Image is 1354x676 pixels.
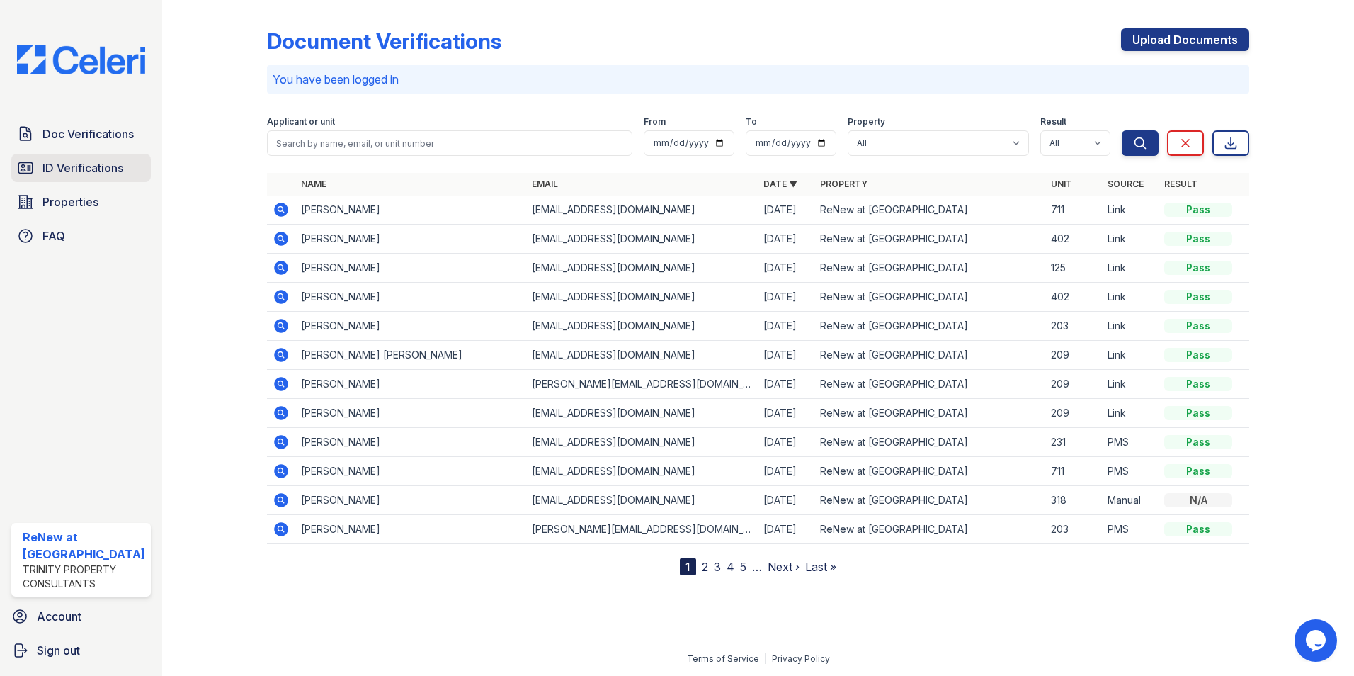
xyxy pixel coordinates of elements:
div: Trinity Property Consultants [23,563,145,591]
label: Applicant or unit [267,116,335,128]
span: Doc Verifications [42,125,134,142]
a: Last » [805,560,836,574]
div: Pass [1164,406,1232,420]
div: Pass [1164,348,1232,362]
td: [DATE] [758,370,814,399]
td: 209 [1045,399,1102,428]
a: Email [532,179,558,189]
td: 711 [1045,196,1102,225]
a: Property [820,179,867,189]
td: [PERSON_NAME] [295,457,527,486]
td: 402 [1045,283,1102,312]
td: PMS [1102,428,1159,457]
a: 3 [714,560,721,574]
span: Account [37,608,81,625]
td: [DATE] [758,486,814,515]
a: Privacy Policy [772,653,830,664]
a: Account [6,602,157,631]
span: FAQ [42,227,65,244]
td: [DATE] [758,225,814,254]
a: ID Verifications [11,154,151,182]
td: [EMAIL_ADDRESS][DOMAIN_NAME] [526,457,758,486]
td: Link [1102,341,1159,370]
span: Sign out [37,642,80,659]
div: Pass [1164,377,1232,391]
a: Doc Verifications [11,120,151,148]
div: ReNew at [GEOGRAPHIC_DATA] [23,529,145,563]
td: ReNew at [GEOGRAPHIC_DATA] [814,399,1046,428]
a: 4 [727,560,734,574]
td: [PERSON_NAME][EMAIL_ADDRESS][DOMAIN_NAME] [526,370,758,399]
td: [PERSON_NAME][EMAIL_ADDRESS][DOMAIN_NAME] [526,515,758,544]
td: [PERSON_NAME] [295,312,527,341]
td: [DATE] [758,341,814,370]
div: Pass [1164,261,1232,275]
a: Properties [11,188,151,216]
div: Pass [1164,232,1232,246]
td: PMS [1102,457,1159,486]
td: Link [1102,283,1159,312]
td: Link [1102,196,1159,225]
div: Pass [1164,435,1232,449]
div: Pass [1164,319,1232,333]
a: FAQ [11,222,151,250]
label: To [746,116,757,128]
div: Pass [1164,290,1232,304]
td: [EMAIL_ADDRESS][DOMAIN_NAME] [526,225,758,254]
a: Source [1108,179,1144,189]
td: 402 [1045,225,1102,254]
label: Result [1040,116,1066,128]
td: 203 [1045,515,1102,544]
td: 125 [1045,254,1102,283]
td: ReNew at [GEOGRAPHIC_DATA] [814,457,1046,486]
td: [DATE] [758,515,814,544]
td: ReNew at [GEOGRAPHIC_DATA] [814,515,1046,544]
img: CE_Logo_Blue-a8612792a0a2168367f1c8372b55b34899dd931a85d93a1a3d3e32e68fde9ad4.png [6,45,157,74]
td: [PERSON_NAME] [295,428,527,457]
a: Result [1164,179,1197,189]
span: … [752,558,762,575]
td: ReNew at [GEOGRAPHIC_DATA] [814,370,1046,399]
td: ReNew at [GEOGRAPHIC_DATA] [814,341,1046,370]
a: Sign out [6,636,157,665]
td: [EMAIL_ADDRESS][DOMAIN_NAME] [526,428,758,457]
td: [DATE] [758,283,814,312]
td: 711 [1045,457,1102,486]
td: [EMAIL_ADDRESS][DOMAIN_NAME] [526,196,758,225]
div: 1 [680,558,696,575]
a: Next › [768,560,800,574]
td: [PERSON_NAME] [295,225,527,254]
label: Property [848,116,885,128]
td: PMS [1102,515,1159,544]
td: ReNew at [GEOGRAPHIC_DATA] [814,225,1046,254]
a: Name [301,179,326,189]
div: Pass [1164,464,1232,478]
td: 318 [1045,486,1102,515]
td: [PERSON_NAME] [295,399,527,428]
td: [PERSON_NAME] [295,515,527,544]
td: [EMAIL_ADDRESS][DOMAIN_NAME] [526,312,758,341]
td: Link [1102,370,1159,399]
td: ReNew at [GEOGRAPHIC_DATA] [814,196,1046,225]
input: Search by name, email, or unit number [267,130,633,156]
td: ReNew at [GEOGRAPHIC_DATA] [814,486,1046,515]
div: | [764,653,767,664]
td: Link [1102,254,1159,283]
div: N/A [1164,493,1232,507]
span: Properties [42,193,98,210]
a: Upload Documents [1121,28,1249,51]
td: [DATE] [758,399,814,428]
td: 209 [1045,341,1102,370]
label: From [644,116,666,128]
div: Pass [1164,522,1232,536]
td: [PERSON_NAME] [295,486,527,515]
td: [PERSON_NAME] [295,370,527,399]
td: [DATE] [758,428,814,457]
td: [PERSON_NAME] [295,196,527,225]
td: [DATE] [758,254,814,283]
td: Manual [1102,486,1159,515]
td: 209 [1045,370,1102,399]
a: Date ▼ [763,179,797,189]
td: ReNew at [GEOGRAPHIC_DATA] [814,283,1046,312]
a: Terms of Service [687,653,759,664]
